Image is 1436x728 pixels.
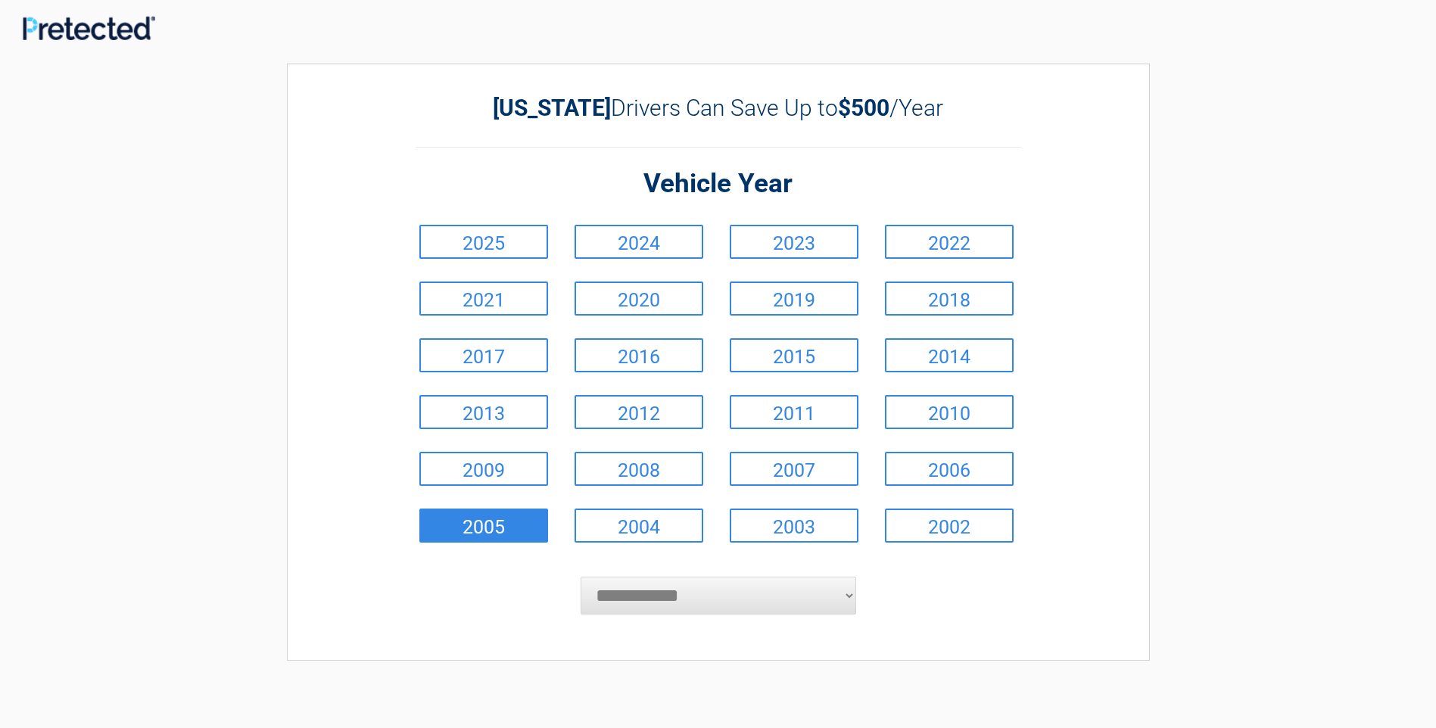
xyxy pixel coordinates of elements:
b: [US_STATE] [493,95,611,121]
a: 2009 [419,452,548,486]
a: 2008 [575,452,703,486]
a: 2014 [885,338,1014,372]
a: 2018 [885,282,1014,316]
a: 2004 [575,509,703,543]
h2: Drivers Can Save Up to /Year [416,95,1021,121]
a: 2002 [885,509,1014,543]
a: 2023 [730,225,858,259]
h2: Vehicle Year [416,166,1021,202]
a: 2025 [419,225,548,259]
a: 2007 [730,452,858,486]
a: 2012 [575,395,703,429]
img: Main Logo [23,16,155,40]
b: $500 [838,95,889,121]
a: 2022 [885,225,1014,259]
a: 2010 [885,395,1014,429]
a: 2003 [730,509,858,543]
a: 2006 [885,452,1014,486]
a: 2021 [419,282,548,316]
a: 2017 [419,338,548,372]
a: 2005 [419,509,548,543]
a: 2019 [730,282,858,316]
a: 2011 [730,395,858,429]
a: 2013 [419,395,548,429]
a: 2016 [575,338,703,372]
a: 2020 [575,282,703,316]
a: 2024 [575,225,703,259]
a: 2015 [730,338,858,372]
